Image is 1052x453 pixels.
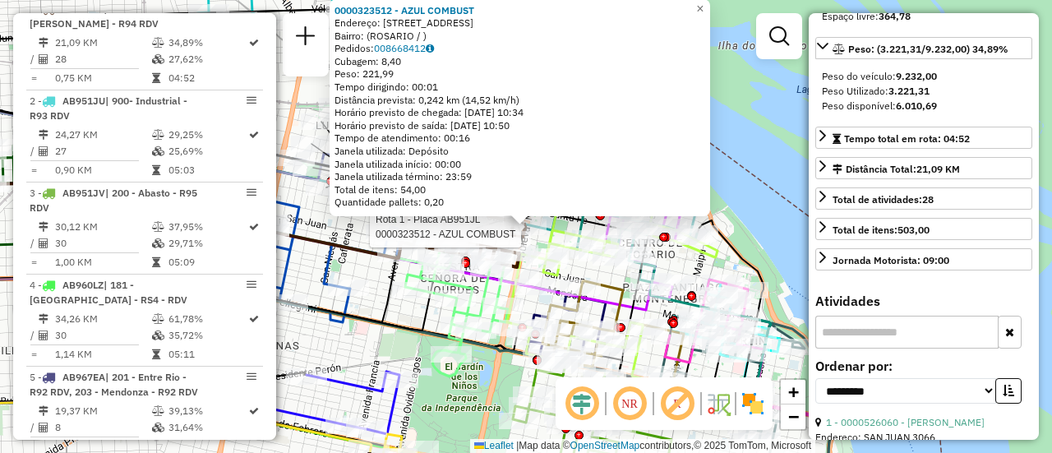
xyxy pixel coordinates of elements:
[335,158,705,171] div: Janela utilizada início: 00:00
[247,187,256,197] em: Opções
[168,70,247,86] td: 04:52
[335,196,705,209] div: Quantidade pallets: 0,20
[30,2,159,30] span: | 231 - [PERSON_NAME] - R94 RDV
[39,314,48,324] i: Distância Total
[335,4,474,16] a: 0000323512 - AZUL COMBUST
[399,215,440,231] div: Atividade não roteirizada - EL PÁJARO SO
[562,384,602,423] span: Ocultar deslocamento
[30,95,187,122] span: | 900- Industrial - R93 RDV
[335,81,705,94] div: Tempo dirigindo: 00:01
[168,143,247,159] td: 25,69%
[30,279,187,306] span: | 181 -[GEOGRAPHIC_DATA] - RS4 - RDV
[62,2,104,15] span: AB951JL
[822,9,1026,24] div: Espaço livre:
[30,162,38,178] td: =
[168,403,247,419] td: 39,13%
[152,257,160,267] i: Tempo total em rota
[54,127,151,143] td: 24,27 KM
[62,371,105,383] span: AB967EA
[168,219,247,235] td: 37,95%
[740,391,766,417] img: Exibir/Ocultar setores
[249,38,259,48] i: Rota otimizada
[335,183,705,196] div: Total de itens: 54,00
[822,70,937,82] span: Peso do veículo:
[896,99,937,112] strong: 6.010,69
[152,146,164,156] i: % de utilização da cubagem
[39,146,48,156] i: Total de Atividades
[897,224,930,236] strong: 503,00
[62,95,105,107] span: AB951JU
[54,35,151,51] td: 21,09 KM
[848,43,1008,55] span: Peso: (3.221,31/9.232,00) 34,89%
[168,235,247,252] td: 29,71%
[815,294,1032,309] h4: Atividades
[168,51,247,67] td: 27,62%
[565,230,606,247] div: Atividade não roteirizada - MINIMARKET 3
[30,346,38,363] td: =
[426,44,434,53] i: Observações
[815,218,1032,240] a: Total de itens:503,00
[516,440,519,451] span: |
[39,38,48,48] i: Distância Total
[39,423,48,432] i: Total de Atividades
[470,439,815,453] div: Map data © contributors,© 2025 TomTom, Microsoft
[844,132,970,145] span: Tempo total em rota: 04:52
[39,406,48,416] i: Distância Total
[815,157,1032,179] a: Distância Total:21,09 KM
[335,16,705,30] div: Endereço: [STREET_ADDRESS]
[335,106,705,119] div: Horário previsto de chegada: [DATE] 10:34
[54,311,151,327] td: 34,26 KM
[152,406,164,416] i: % de utilização do peso
[289,20,322,57] a: Nova sessão e pesquisa
[879,10,911,22] strong: 364,78
[54,419,151,436] td: 8
[168,327,247,344] td: 35,72%
[152,331,164,340] i: % de utilização da cubagem
[168,35,247,51] td: 34,89%
[995,378,1022,404] button: Ordem crescente
[30,51,38,67] td: /
[30,95,187,122] span: 2 -
[374,42,434,54] a: 008668412
[781,404,805,429] a: Zoom out
[249,406,259,416] i: Rota otimizada
[152,222,164,232] i: % de utilização do peso
[30,235,38,252] td: /
[168,419,247,436] td: 31,64%
[30,371,198,398] span: 5 -
[697,288,738,304] div: Atividade não roteirizada - DE TORRES GUSTA
[896,70,937,82] strong: 9.232,00
[152,54,164,64] i: % de utilização da cubagem
[696,2,704,16] span: ×
[705,391,731,417] img: Fluxo de ruas
[335,67,394,80] span: Peso: 221,99
[30,279,187,306] span: 4 -
[152,314,164,324] i: % de utilização do peso
[152,165,160,175] i: Tempo total em rota
[657,384,697,423] span: Exibir rótulo
[30,371,198,398] span: | 201 - Entre Rio - R92 RDV, 203 - Mendonza - R92 RDV
[833,253,949,268] div: Jornada Motorista: 09:00
[888,85,930,97] strong: 3.221,31
[788,381,799,402] span: +
[62,279,104,291] span: AB960LZ
[815,356,1032,376] label: Ordenar por:
[168,254,247,270] td: 05:09
[249,130,259,140] i: Rota otimizada
[833,162,960,177] div: Distância Total:
[152,349,160,359] i: Tempo total em rota
[815,127,1032,149] a: Tempo total em rota: 04:52
[54,51,151,67] td: 28
[815,62,1032,120] div: Peso: (3.221,31/9.232,00) 34,89%
[815,37,1032,59] a: Peso: (3.221,31/9.232,00) 34,89%
[514,279,556,295] div: Atividade não roteirizada - BRAVO GISELA ANAHI
[152,130,164,140] i: % de utilização do peso
[30,187,197,214] span: 3 -
[30,327,38,344] td: /
[30,187,197,214] span: | 200 - Abasto - R95 RDV
[39,331,48,340] i: Total de Atividades
[570,440,640,451] a: OpenStreetMap
[788,406,799,427] span: −
[727,282,768,298] div: Atividade não roteirizada - BALAZ LEANDRO NICOLAS
[916,163,960,175] span: 21,09 KM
